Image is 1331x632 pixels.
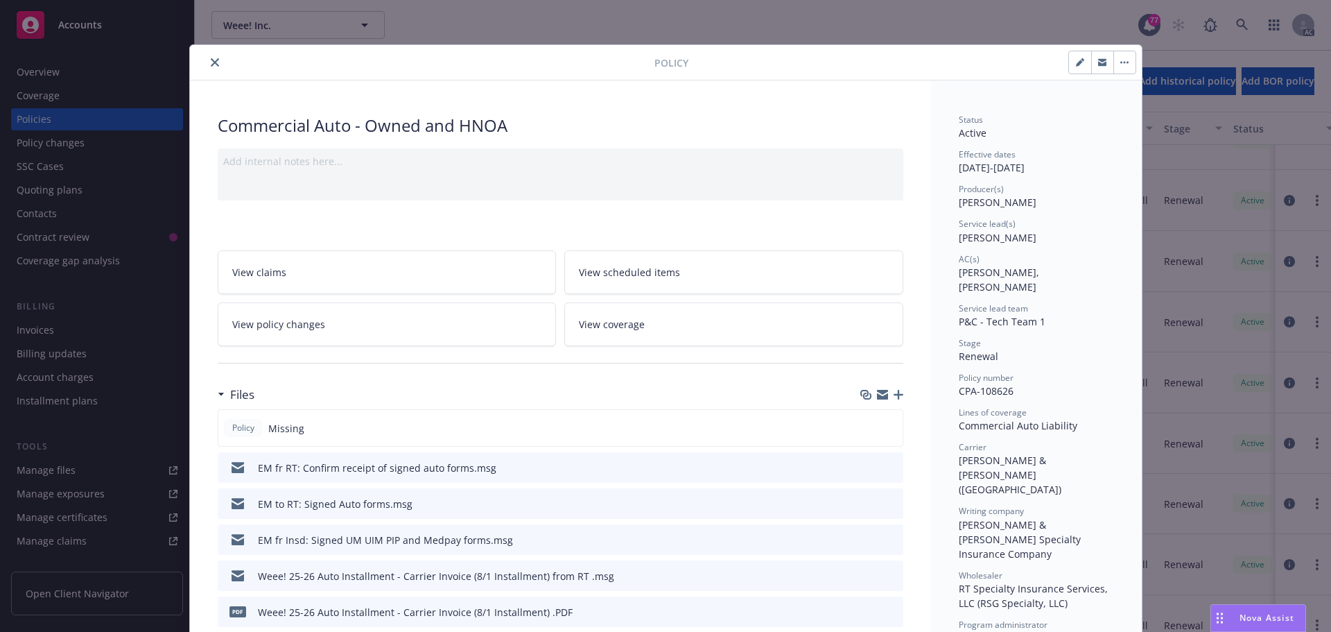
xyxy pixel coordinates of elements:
span: Policy [654,55,688,70]
span: Stage [959,337,981,349]
a: View scheduled items [564,250,903,294]
span: Renewal [959,350,998,363]
div: Add internal notes here... [223,154,898,169]
span: View claims [232,265,286,280]
button: download file [863,461,874,475]
span: Missing [268,421,304,436]
span: Policy number [959,372,1014,384]
a: View policy changes [218,302,557,346]
span: Active [959,126,986,139]
span: Service lead team [959,302,1028,314]
button: download file [863,605,874,620]
div: EM to RT: Signed Auto forms.msg [258,497,412,511]
button: Nova Assist [1210,604,1306,632]
div: Weee! 25-26 Auto Installment - Carrier Invoice (8/1 Installment) .PDF [258,605,573,620]
span: Wholesaler [959,570,1002,581]
span: View policy changes [232,317,325,332]
span: [PERSON_NAME] & [PERSON_NAME] Specialty Insurance Company [959,518,1084,561]
div: Commercial Auto - Owned and HNOA [218,114,903,137]
span: CPA-108626 [959,384,1014,398]
div: Files [218,386,254,404]
h3: Files [230,386,254,404]
span: View coverage [579,317,645,332]
div: [DATE] - [DATE] [959,148,1114,175]
span: Producer(s) [959,183,1004,195]
span: [PERSON_NAME] & [PERSON_NAME] ([GEOGRAPHIC_DATA]) [959,454,1061,496]
span: Policy [229,422,257,434]
button: preview file [885,569,898,583]
span: P&C - Tech Team 1 [959,315,1045,328]
a: View claims [218,250,557,294]
button: preview file [885,461,898,475]
button: preview file [885,533,898,547]
span: Writing company [959,505,1024,517]
a: View coverage [564,302,903,346]
span: Program administrator [959,619,1047,631]
button: download file [863,569,874,583]
button: preview file [885,497,898,511]
div: Weee! 25-26 Auto Installment - Carrier Invoice (8/1 Installment) from RT .msg [258,569,614,583]
span: [PERSON_NAME], [PERSON_NAME] [959,266,1042,293]
span: AC(s) [959,253,980,265]
span: [PERSON_NAME] [959,231,1036,244]
div: EM fr RT: Confirm receipt of signed auto forms.msg [258,461,496,475]
button: download file [863,497,874,511]
div: EM fr Insd: Signed UM UIM PIP and Medpay forms.msg [258,533,513,547]
span: [PERSON_NAME] [959,196,1036,209]
button: download file [863,533,874,547]
button: close [207,54,223,71]
button: preview file [885,605,898,620]
span: Nova Assist [1239,612,1294,624]
span: Status [959,114,983,126]
span: Effective dates [959,148,1016,160]
span: PDF [229,606,246,617]
span: Service lead(s) [959,218,1016,230]
span: Lines of coverage [959,407,1027,418]
span: RT Specialty Insurance Services, LLC (RSG Specialty, LLC) [959,582,1111,610]
span: Carrier [959,441,986,453]
div: Drag to move [1211,605,1228,631]
span: View scheduled items [579,265,680,280]
span: Commercial Auto Liability [959,419,1077,432]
